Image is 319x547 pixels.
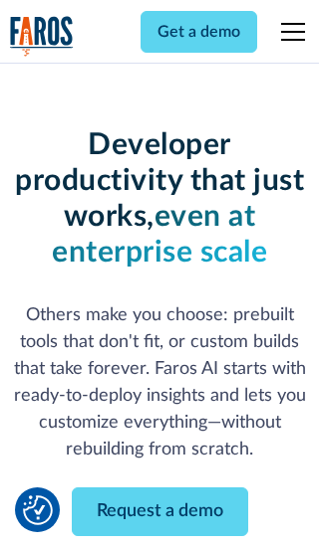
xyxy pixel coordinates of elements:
a: Request a demo [72,487,248,536]
img: Logo of the analytics and reporting company Faros. [10,16,74,57]
div: menu [269,8,309,56]
img: Revisit consent button [23,495,53,525]
a: Get a demo [141,11,257,53]
a: home [10,16,74,57]
strong: Developer productivity that just works, [15,130,304,232]
button: Cookie Settings [23,495,53,525]
strong: even at enterprise scale [52,202,267,268]
p: Others make you choose: prebuilt tools that don't fit, or custom builds that take forever. Faros ... [10,302,310,463]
